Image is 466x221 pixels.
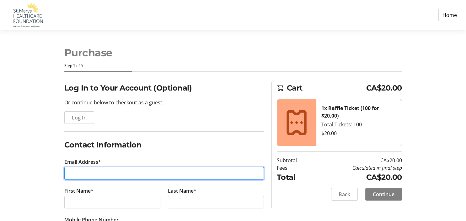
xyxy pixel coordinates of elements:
[321,130,397,137] div: $20.00
[366,82,402,94] span: CA$20.00
[373,191,394,198] span: Continue
[313,172,402,183] td: CA$20.00
[438,9,461,21] a: Home
[64,187,94,195] label: First Name*
[365,188,402,201] button: Continue
[64,63,402,69] div: Step 1 of 5
[64,99,264,106] p: Or continue below to checkout as a guest.
[287,82,366,94] span: Cart
[277,172,313,183] td: Total
[321,121,397,128] div: Total Tickets: 100
[321,105,379,119] strong: 1x Raffle Ticket (100 for $20.00)
[5,3,50,28] img: St. Marys Healthcare Foundation's Logo
[277,157,313,164] td: Subtotal
[313,164,402,172] td: Calculated in final step
[64,111,94,124] button: Log In
[339,191,350,198] span: Back
[64,45,402,60] h1: Purchase
[72,114,87,121] span: Log In
[313,157,402,164] td: CA$20.00
[331,188,358,201] button: Back
[64,139,264,151] h2: Contact Information
[64,158,101,166] label: Email Address*
[168,187,196,195] label: Last Name*
[277,164,313,172] td: Fees
[64,82,264,94] h2: Log In to Your Account (Optional)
